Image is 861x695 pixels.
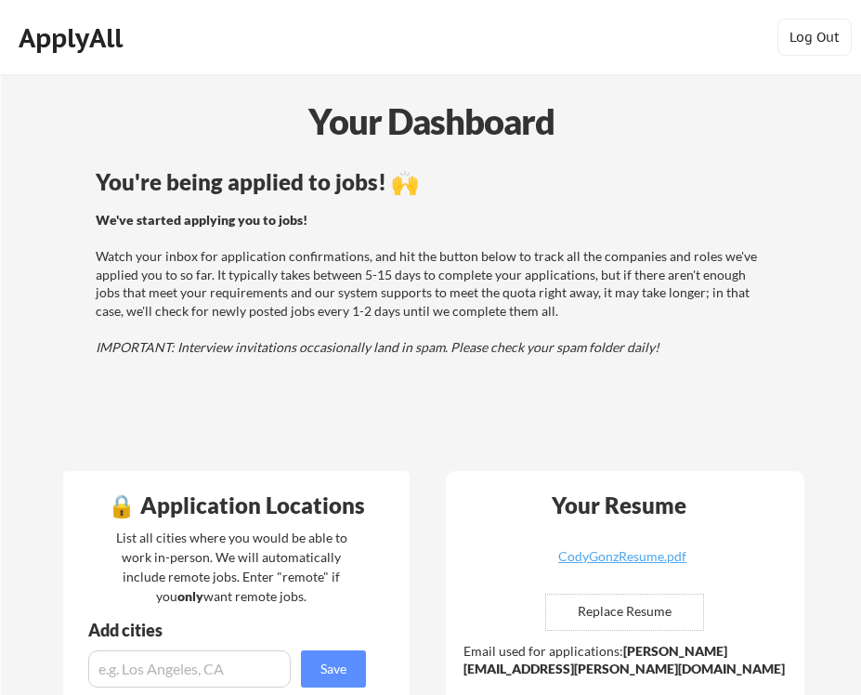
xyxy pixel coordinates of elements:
[177,588,203,604] strong: only
[512,550,733,563] div: CodyGonzResume.pdf
[527,494,711,517] div: Your Resume
[88,650,291,688] input: e.g. Los Angeles, CA
[96,339,659,355] em: IMPORTANT: Interview invitations occasionally land in spam. Please check your spam folder daily!
[63,494,409,517] div: 🔒 Application Locations
[777,19,852,56] button: Log Out
[463,643,785,677] strong: [PERSON_NAME][EMAIL_ADDRESS][PERSON_NAME][DOMAIN_NAME]
[96,211,758,357] div: Watch your inbox for application confirmations, and hit the button below to track all the compani...
[19,22,128,54] div: ApplyAll
[96,171,763,193] div: You're being applied to jobs! 🙌
[96,212,307,228] strong: We've started applying you to jobs!
[2,95,861,148] div: Your Dashboard
[104,528,359,606] div: List all cities where you would be able to work in-person. We will automatically include remote j...
[301,650,366,688] button: Save
[88,622,363,638] div: Add cities
[512,550,733,579] a: CodyGonzResume.pdf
